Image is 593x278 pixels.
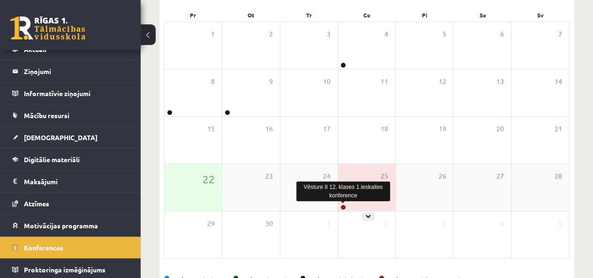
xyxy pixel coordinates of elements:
[338,8,396,22] div: Ce
[24,60,129,82] legend: Ziņojumi
[265,218,273,229] span: 30
[323,171,330,181] span: 24
[12,193,129,214] a: Atzīmes
[207,124,215,134] span: 15
[438,76,446,87] span: 12
[24,221,98,230] span: Motivācijas programma
[496,76,504,87] span: 13
[496,171,504,181] span: 27
[438,171,446,181] span: 26
[384,218,388,229] span: 2
[496,124,504,134] span: 20
[222,8,280,22] div: Ot
[442,218,446,229] span: 3
[211,76,215,87] span: 8
[500,218,504,229] span: 4
[555,124,562,134] span: 21
[438,124,446,134] span: 19
[442,29,446,39] span: 5
[296,181,390,201] div: Vēsture II 12. klases 1.ieskaites konference
[558,29,562,39] span: 7
[327,218,330,229] span: 1
[323,76,330,87] span: 10
[280,8,338,22] div: Tr
[12,105,129,126] a: Mācību resursi
[265,124,273,134] span: 16
[381,76,388,87] span: 11
[24,199,49,208] span: Atzīmes
[558,218,562,229] span: 5
[164,8,222,22] div: Pr
[555,76,562,87] span: 14
[384,29,388,39] span: 4
[207,218,215,229] span: 29
[12,149,129,170] a: Digitālie materiāli
[24,265,105,274] span: Proktoringa izmēģinājums
[381,124,388,134] span: 18
[24,83,129,104] legend: Informatīvie ziņojumi
[269,29,273,39] span: 2
[323,124,330,134] span: 17
[12,215,129,236] a: Motivācijas programma
[555,171,562,181] span: 28
[500,29,504,39] span: 6
[12,127,129,148] a: [DEMOGRAPHIC_DATA]
[12,60,129,82] a: Ziņojumi
[24,111,69,120] span: Mācību resursi
[511,8,570,22] div: Sv
[10,16,85,40] a: Rīgas 1. Tālmācības vidusskola
[327,29,330,39] span: 3
[12,237,129,258] a: Konferences
[396,8,454,22] div: Pi
[12,83,129,104] a: Informatīvie ziņojumi
[12,171,129,192] a: Maksājumi
[454,8,512,22] div: Se
[381,171,388,181] span: 25
[265,171,273,181] span: 23
[24,155,80,164] span: Digitālie materiāli
[203,171,215,187] span: 22
[24,243,63,252] span: Konferences
[211,29,215,39] span: 1
[24,171,129,192] legend: Maksājumi
[24,133,98,142] span: [DEMOGRAPHIC_DATA]
[269,76,273,87] span: 9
